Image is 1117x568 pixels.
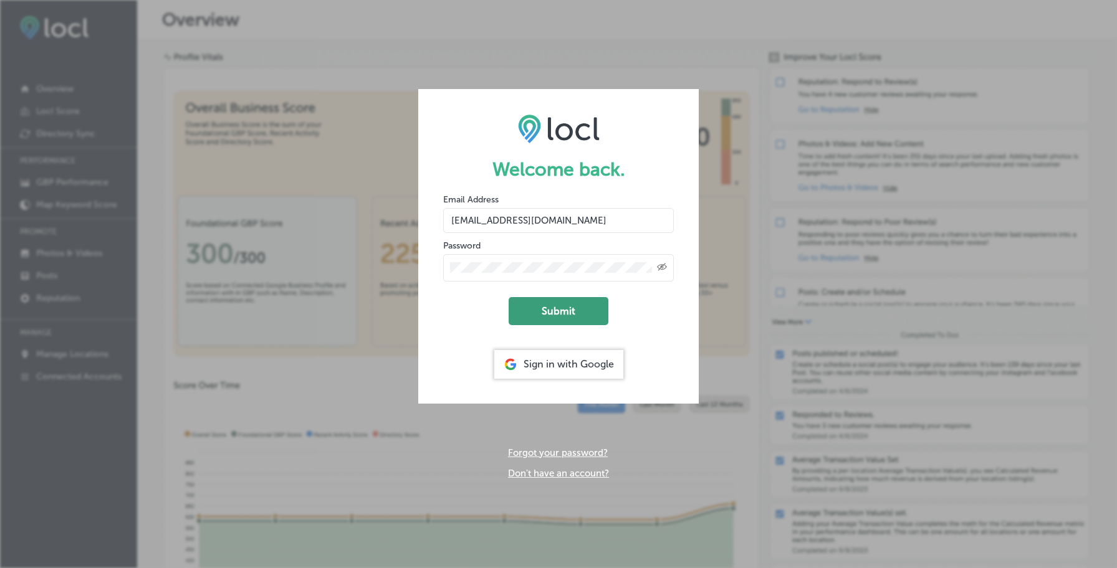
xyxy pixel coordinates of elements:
[443,158,674,181] h1: Welcome back.
[508,468,609,479] a: Don't have an account?
[509,297,608,325] button: Submit
[494,350,623,379] div: Sign in with Google
[518,114,600,143] img: LOCL logo
[443,240,481,251] label: Password
[443,194,499,205] label: Email Address
[508,447,608,458] a: Forgot your password?
[657,262,667,273] span: Toggle password visibility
